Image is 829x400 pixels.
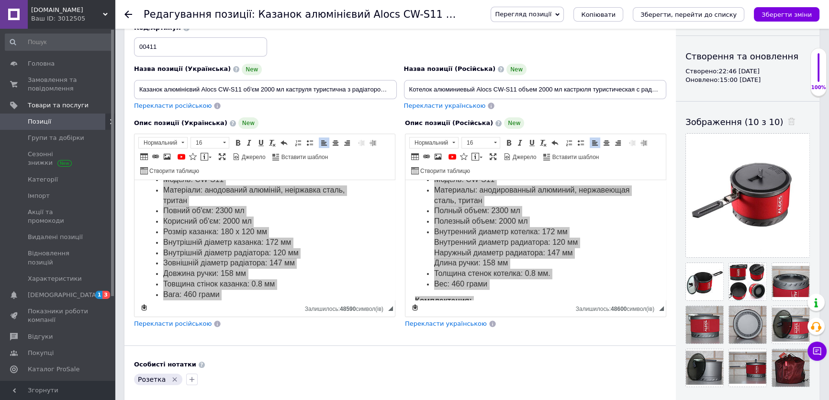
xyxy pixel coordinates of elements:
[231,151,267,162] a: Джерело
[405,119,493,126] span: Опис позиції (Російська)
[410,165,471,176] a: Створити таблицю
[611,306,627,312] span: 48600
[162,151,172,162] a: Зображення
[28,76,89,93] span: Замовлення та повідомлення
[639,137,649,148] a: Збільшити відступ
[28,249,89,266] span: Відновлення позицій
[762,11,812,18] i: Зберегти зміни
[447,151,458,162] a: Додати відео з YouTube
[280,153,328,161] span: Вставити шаблон
[31,14,115,23] div: Ваш ID: 3012505
[405,180,666,300] iframe: Редактор, 659EF913-BD2F-41C6-9C8B-58BB180E60CD
[527,137,537,148] a: Підкреслений (Ctrl+U)
[551,153,599,161] span: Вставити шаблон
[244,137,255,148] a: Курсив (Ctrl+I)
[409,137,459,149] a: Нормальний
[511,153,537,161] span: Джерело
[685,67,810,76] div: Створено: 22:46 [DATE]
[134,65,231,72] span: Назва позиції (Українська)
[293,137,303,148] a: Вставити/видалити нумерований список
[233,137,243,148] a: Жирний (Ctrl+B)
[139,137,178,148] span: Нормальний
[138,137,188,149] a: Нормальний
[176,151,187,162] a: Додати відео з YouTube
[28,150,89,167] span: Сезонні знижки
[459,151,469,162] a: Вставити іконку
[433,151,443,162] a: Зображення
[404,65,496,72] span: Назва позиції (Російська)
[581,11,616,18] span: Копіювати
[148,167,199,175] span: Створити таблицю
[279,137,289,148] a: Повернути (Ctrl+Z)
[28,208,89,225] span: Акції та промокоди
[461,137,500,149] a: 16
[28,307,89,324] span: Показники роботи компанії
[139,302,149,313] a: Зробити резервну копію зараз
[573,7,623,22] button: Копіювати
[506,64,527,75] span: New
[340,306,356,312] span: 48590
[28,117,51,126] span: Позиції
[495,11,551,18] span: Перегляд позиції
[601,137,612,148] a: По центру
[410,137,449,148] span: Нормальний
[549,137,560,148] a: Повернути (Ctrl+Z)
[470,151,484,162] a: Вставити повідомлення
[28,192,50,200] span: Імпорт
[659,306,664,311] span: Потягніть для зміни розмірів
[685,76,810,84] div: Оновлено: 15:00 [DATE]
[150,151,161,162] a: Вставити/Редагувати посилання (Ctrl+L)
[271,151,330,162] a: Вставити шаблон
[685,50,810,62] div: Створення та оновлення
[188,151,198,162] a: Вставити іконку
[627,137,638,148] a: Зменшити відступ
[217,151,227,162] a: Максимізувати
[613,137,623,148] a: По правому краю
[590,137,600,148] a: По лівому краю
[640,11,737,18] i: Зберегти, перейти до списку
[807,342,827,361] button: Чат з покупцем
[810,48,827,96] div: 100% Якість заповнення
[515,137,526,148] a: Курсив (Ctrl+I)
[28,274,82,283] span: Характеристики
[28,101,89,110] span: Товари та послуги
[576,303,659,312] div: Кiлькiсть символiв
[356,137,367,148] a: Зменшити відступ
[811,84,826,91] div: 100%
[404,80,667,99] input: Наприклад, H&M жіноча сукня зелена 38 розмір вечірня максі з блискітками
[28,233,83,241] span: Видалені позиції
[5,34,112,51] input: Пошук
[462,137,491,148] span: 16
[28,175,58,184] span: Категорії
[124,11,132,18] div: Повернутися назад
[28,59,55,68] span: Головна
[199,151,213,162] a: Вставити повідомлення
[10,116,67,125] strong: Комплектация:
[685,116,810,128] div: Зображення (10 з 10)
[319,137,329,148] a: По лівому краю
[134,80,397,99] input: Наприклад, H&M жіноча сукня зелена 38 розмір вечірня максі з блискітками
[388,306,393,311] span: Потягніть для зміни розмірів
[633,7,744,22] button: Зберегти, перейти до списку
[538,137,549,148] a: Видалити форматування
[504,117,524,129] span: New
[410,151,420,162] a: Таблиця
[139,165,201,176] a: Створити таблицю
[410,302,420,313] a: Зробити резервну копію зараз
[564,137,574,148] a: Вставити/видалити нумерований список
[305,303,388,312] div: Кiлькiсть символiв
[419,167,470,175] span: Створити таблицю
[134,102,212,109] span: Перекласти російською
